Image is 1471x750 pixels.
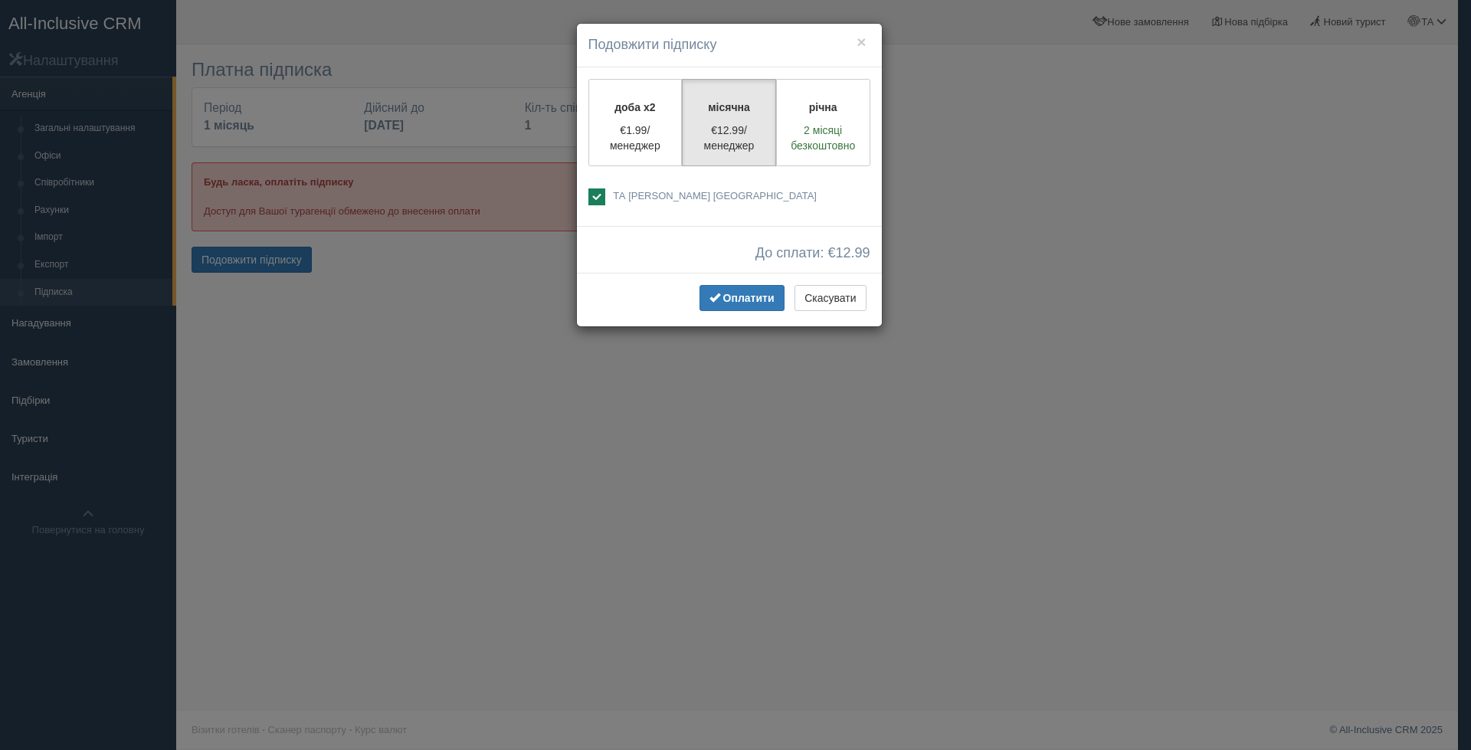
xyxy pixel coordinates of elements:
[598,123,673,153] p: €1.99/менеджер
[598,100,673,115] p: доба x2
[588,35,870,55] h4: Подовжити підписку
[613,190,817,201] span: ТА [PERSON_NAME] [GEOGRAPHIC_DATA]
[692,123,766,153] p: €12.99/менеджер
[699,285,785,311] button: Оплатити
[723,292,775,304] span: Оплатити
[692,100,766,115] p: місячна
[786,100,860,115] p: річна
[794,285,866,311] button: Скасувати
[857,34,866,50] button: ×
[755,246,870,261] span: До сплати: €
[786,123,860,153] p: 2 місяці безкоштовно
[835,245,870,260] span: 12.99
